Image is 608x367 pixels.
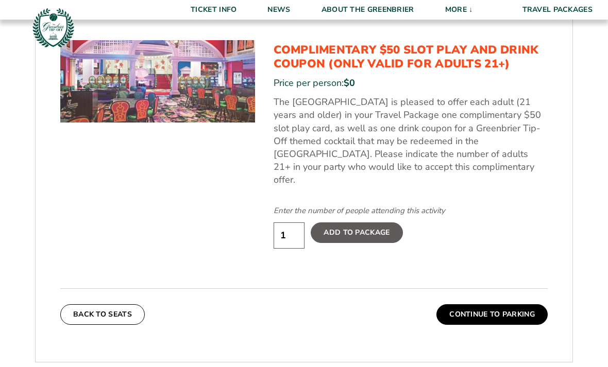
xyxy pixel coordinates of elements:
img: Complimentary $50 Slot Play and Drink Coupon (Only Valid for Adults 21+) [60,40,255,123]
span: $0 [344,77,355,89]
img: Greenbrier Tip-Off [31,5,76,50]
div: Enter the number of people attending this activity [274,205,548,216]
p: The [GEOGRAPHIC_DATA] is pleased to offer each adult (21 years and older) in your Travel Package ... [274,96,548,186]
div: Price per person: [274,77,548,90]
label: Add To Package [311,222,402,243]
button: Back To Seats [60,304,145,325]
button: Continue To Parking [436,304,548,325]
h3: Complimentary $50 Slot Play and Drink Coupon (Only Valid for Adults 21+) [274,43,548,71]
